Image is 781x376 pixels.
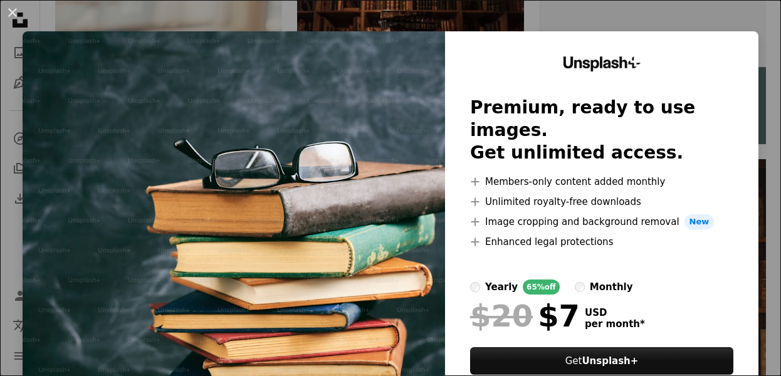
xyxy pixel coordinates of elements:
[470,282,480,292] input: yearly65%off
[523,279,560,295] div: 65% off
[470,214,733,229] li: Image cropping and background removal
[684,214,715,229] span: New
[590,279,633,295] div: monthly
[485,279,518,295] div: yearly
[585,318,645,330] span: per month *
[575,282,585,292] input: monthly
[470,97,733,164] h2: Premium, ready to use images. Get unlimited access.
[470,174,733,189] li: Members-only content added monthly
[582,355,638,367] strong: Unsplash+
[470,300,580,332] div: $7
[470,194,733,209] li: Unlimited royalty-free downloads
[585,307,645,318] span: USD
[470,234,733,249] li: Enhanced legal protections
[470,300,533,332] span: $20
[470,347,733,375] button: GetUnsplash+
